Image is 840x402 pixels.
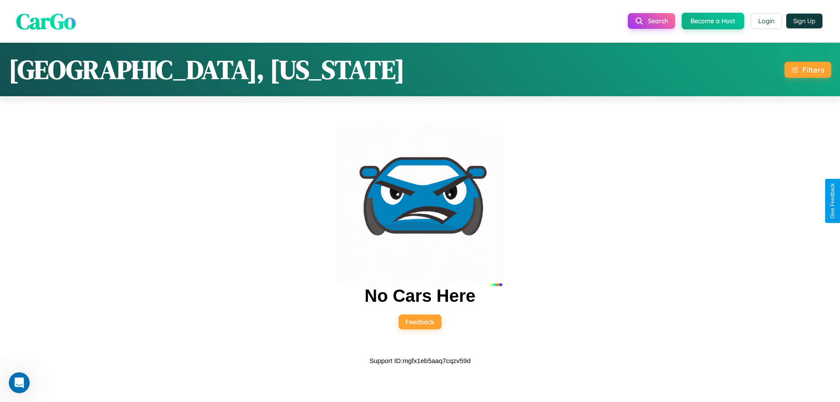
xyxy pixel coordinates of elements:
span: Search [648,17,668,25]
div: Filters [802,65,824,74]
h2: No Cars Here [364,286,475,306]
p: Support ID: mgfx1eb5aaq7cqzv59d [370,355,471,367]
button: Login [751,13,782,29]
div: Give Feedback [829,183,836,219]
h1: [GEOGRAPHIC_DATA], [US_STATE] [9,52,405,87]
button: Sign Up [786,14,822,28]
button: Feedback [399,315,441,329]
span: CarGo [16,6,76,36]
button: Filters [784,62,831,78]
iframe: Intercom live chat [9,372,30,393]
button: Become a Host [682,13,744,29]
button: Search [628,13,675,29]
img: car [338,122,502,286]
